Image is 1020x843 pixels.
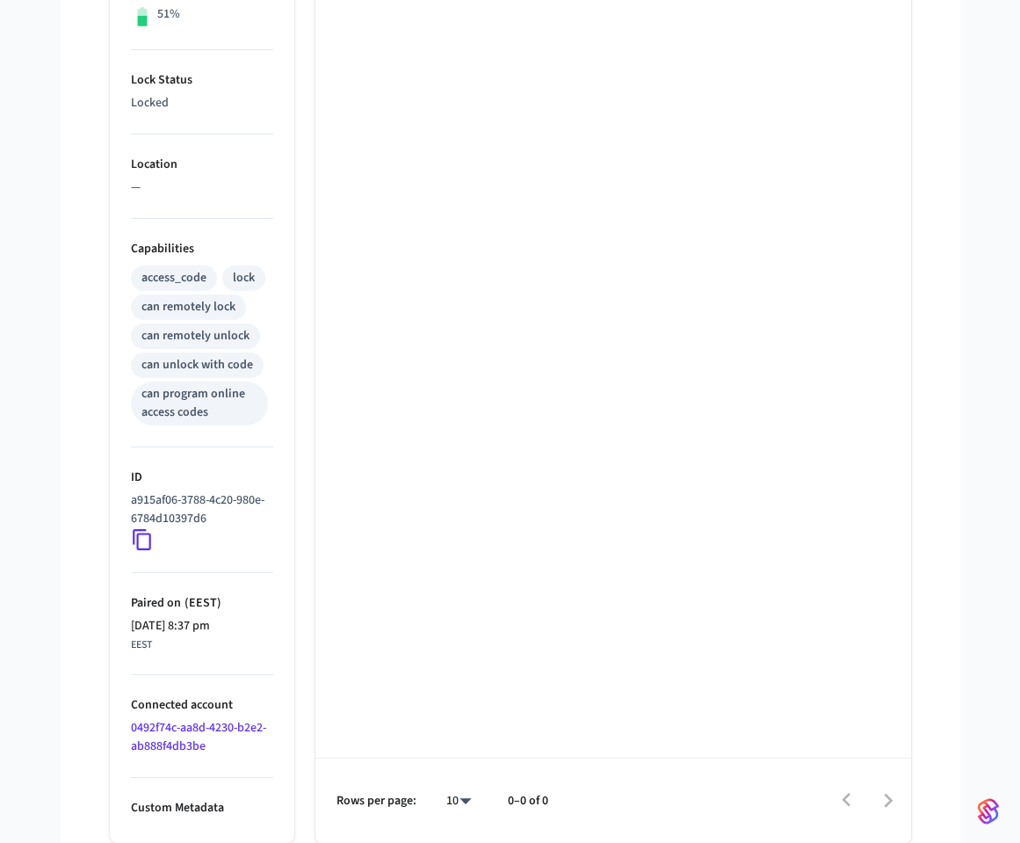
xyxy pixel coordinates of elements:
div: 10 [438,788,480,814]
div: lock [233,269,255,287]
div: can program online access codes [141,385,257,422]
p: Locked [131,94,273,113]
p: Paired on [131,594,273,613]
div: can remotely lock [141,298,235,316]
p: a915af06-3788-4c20-980e-6784d10397d6 [131,491,266,528]
img: SeamLogoGradient.69752ec5.svg [978,797,999,825]
p: Custom Metadata [131,799,273,818]
p: Location [131,156,273,174]
p: — [131,178,273,197]
span: EEST [131,637,152,653]
p: Lock Status [131,71,273,90]
p: Rows per page: [336,792,416,810]
p: 51% [157,5,180,24]
div: access_code [141,269,206,287]
p: ID [131,469,273,487]
div: Europe/Bucharest [131,617,210,653]
a: 0492f74c-aa8d-4230-b2e2-ab888f4db3be [131,719,266,755]
p: 0–0 of 0 [508,792,548,810]
div: can unlock with code [141,356,253,374]
p: Capabilities [131,240,273,258]
div: can remotely unlock [141,327,250,345]
span: [DATE] 8:37 pm [131,617,210,636]
span: ( EEST ) [181,594,221,612]
p: Connected account [131,696,273,715]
